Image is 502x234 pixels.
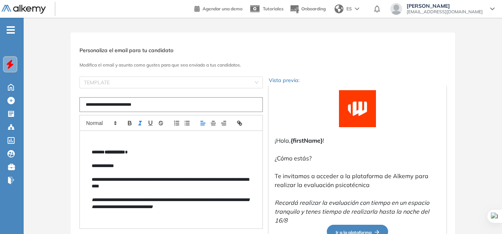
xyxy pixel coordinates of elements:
[7,29,15,31] i: -
[407,3,483,9] span: [PERSON_NAME]
[339,90,376,127] img: Logo de la compañía
[407,9,483,15] span: [EMAIL_ADDRESS][DOMAIN_NAME]
[79,47,446,54] h3: Personaliza el email para tu candidato
[335,4,343,13] img: world
[263,6,284,11] span: Tutoriales
[203,6,242,11] span: Agendar una demo
[301,6,326,11] span: Onboarding
[275,172,440,189] p: Te invitamos a acceder a la plataforma de Alkemy para realizar la evaluación psicotécnica
[289,1,326,17] button: Onboarding
[275,199,429,224] em: Recordá realizar la evaluación con tiempo en un espacio tranquilo y tenes tiempo de realizarla ha...
[275,154,440,163] p: ¿Cómo estás?
[355,7,359,10] img: arrow
[275,136,440,145] p: ¡Hola, !
[291,137,323,144] strong: {firstName}
[194,4,242,13] a: Agendar una demo
[346,6,352,12] span: ES
[79,62,446,68] h3: Modifica el email y asunto como gustes para que sea enviado a tus candidatos.
[1,5,46,14] img: Logo
[269,77,446,84] p: Vista previa:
